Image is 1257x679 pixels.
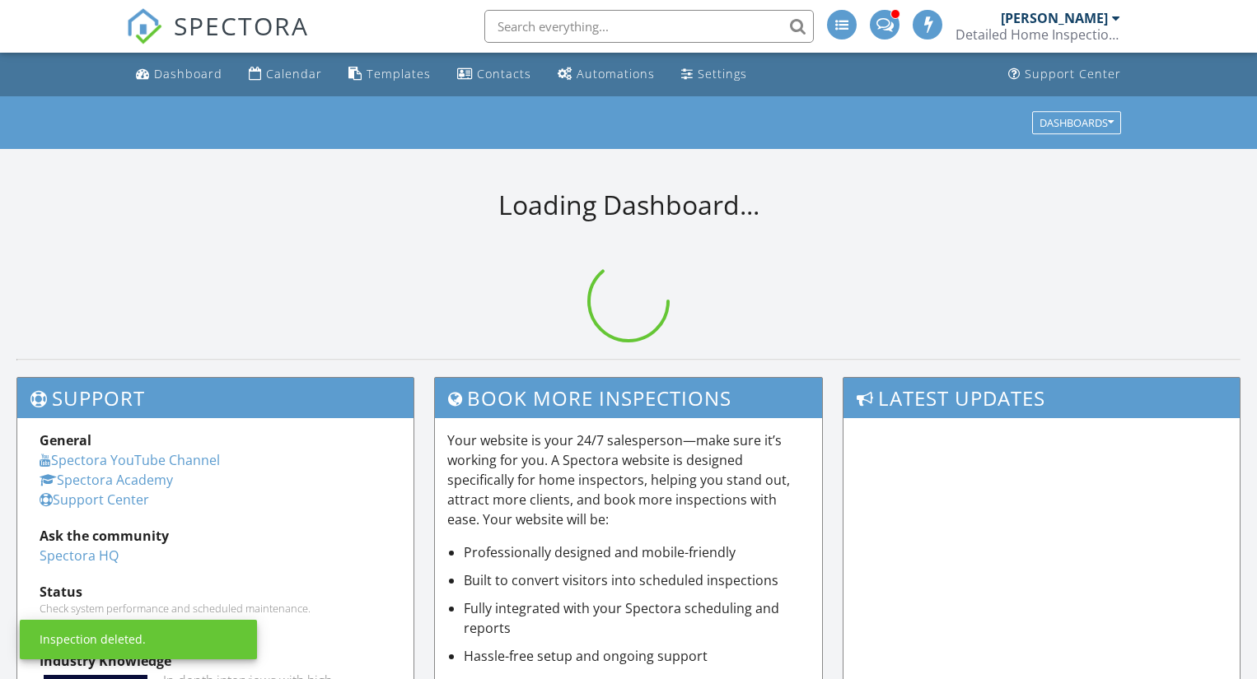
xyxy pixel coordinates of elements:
[367,66,431,81] div: Templates
[1040,117,1114,128] div: Dashboards
[551,59,661,90] a: Automations (Advanced)
[129,59,229,90] a: Dashboard
[577,66,655,81] div: Automations
[40,431,91,449] strong: General
[1001,10,1108,26] div: [PERSON_NAME]
[40,651,391,671] div: Industry Knowledge
[126,8,162,44] img: The Best Home Inspection Software - Spectora
[1032,111,1121,134] button: Dashboards
[40,602,391,615] div: Check system performance and scheduled maintenance.
[464,542,809,562] li: Professionally designed and mobile-friendly
[342,59,437,90] a: Templates
[40,491,149,509] a: Support Center
[1002,59,1128,90] a: Support Center
[464,570,809,590] li: Built to convert visitors into scheduled inspections
[17,378,414,418] h3: Support
[451,59,538,90] a: Contacts
[174,8,309,43] span: SPECTORA
[484,10,814,43] input: Search everything...
[675,59,754,90] a: Settings
[464,646,809,666] li: Hassle-free setup and ongoing support
[40,631,146,648] div: Inspection deleted.
[698,66,747,81] div: Settings
[435,378,821,418] h3: Book More Inspections
[242,59,329,90] a: Calendar
[956,26,1120,43] div: Detailed Home Inspections Cleveland Ohio
[447,430,809,529] p: Your website is your 24/7 salesperson—make sure it’s working for you. A Spectora website is desig...
[40,471,173,489] a: Spectora Academy
[40,451,220,469] a: Spectora YouTube Channel
[154,66,222,81] div: Dashboard
[40,546,119,565] a: Spectora HQ
[477,66,531,81] div: Contacts
[266,66,322,81] div: Calendar
[40,526,391,546] div: Ask the community
[1025,66,1121,81] div: Support Center
[464,598,809,638] li: Fully integrated with your Spectora scheduling and reports
[40,616,176,634] a: [URL][DOMAIN_NAME]
[40,582,391,602] div: Status
[126,22,309,57] a: SPECTORA
[843,378,1240,418] h3: Latest Updates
